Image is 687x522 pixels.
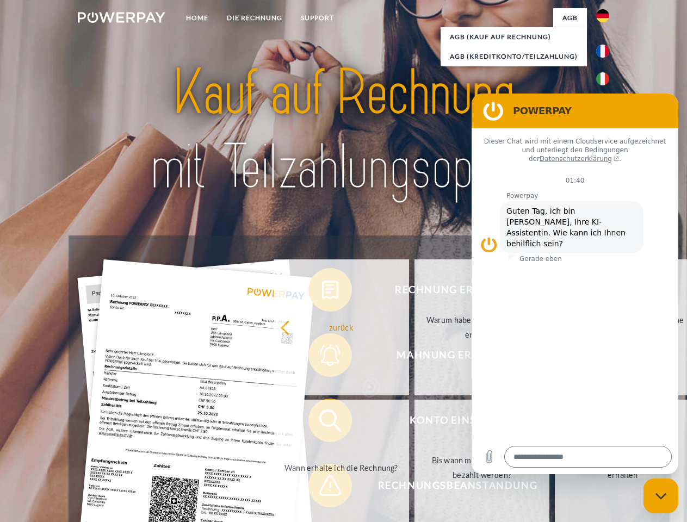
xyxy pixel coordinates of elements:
div: Wann erhalte ich die Rechnung? [280,460,403,475]
img: logo-powerpay-white.svg [78,12,165,23]
img: it [596,72,609,85]
div: Bis wann muss die Rechnung bezahlt werden? [421,453,543,482]
iframe: Schaltfläche zum Öffnen des Messaging-Fensters; Konversation läuft [643,478,678,513]
a: DIE RECHNUNG [218,8,292,28]
a: SUPPORT [292,8,343,28]
div: Warum habe ich eine Rechnung erhalten? [421,313,543,342]
a: AGB (Kreditkonto/Teilzahlung) [441,47,587,66]
iframe: Messaging-Fenster [472,94,678,474]
a: AGB (Kauf auf Rechnung) [441,27,587,47]
img: fr [596,45,609,58]
img: title-powerpay_de.svg [104,52,583,208]
a: agb [553,8,587,28]
a: Home [177,8,218,28]
div: zurück [280,320,403,334]
img: de [596,9,609,22]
